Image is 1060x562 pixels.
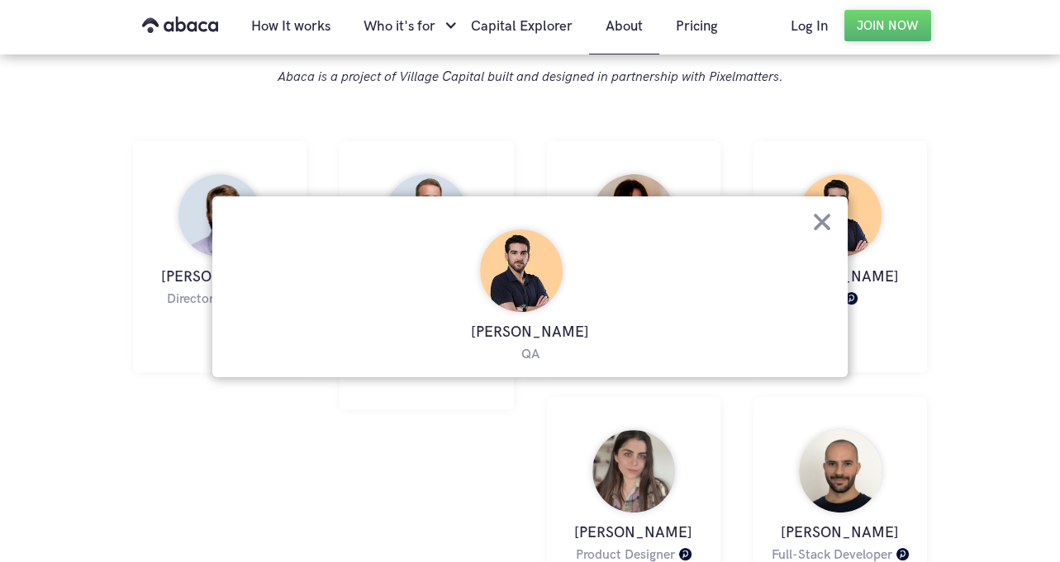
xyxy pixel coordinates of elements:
img: Pixelmatters [679,548,692,560]
p: Abaca is a project of Village Capital built and designed in partnership with Pixelmatters. [212,65,848,90]
h3: [PERSON_NAME] [563,521,704,545]
a: Join Now [844,10,931,41]
h4: QA [521,347,540,362]
h4: Director, Abaca [167,291,256,307]
img: Pixelmatters [845,292,858,305]
h3: [PERSON_NAME] [150,265,290,290]
h3: [PERSON_NAME] [229,320,832,345]
img: Pixelmatters [896,548,909,560]
h3: [PERSON_NAME] [770,521,910,545]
